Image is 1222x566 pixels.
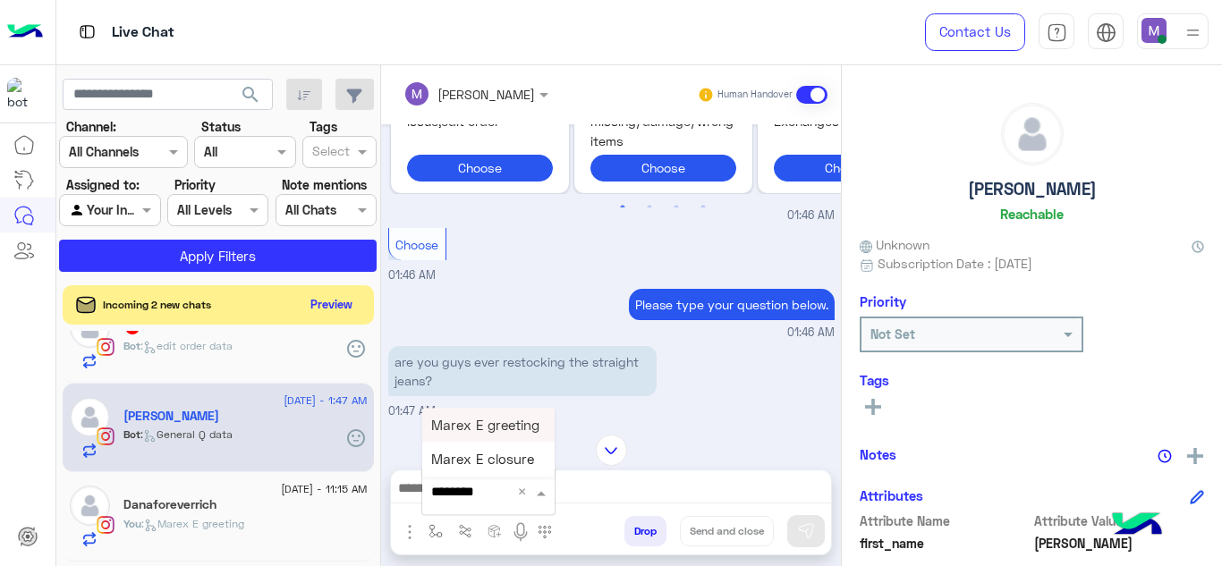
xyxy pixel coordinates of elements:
[229,79,273,117] button: search
[1106,494,1168,557] img: hulul-logo.png
[421,516,451,545] button: select flow
[1047,22,1067,43] img: tab
[925,13,1025,51] a: Contact Us
[1002,104,1063,165] img: defaultAdmin.png
[1000,206,1064,222] h6: Reachable
[388,268,436,282] span: 01:46 AM
[388,346,657,396] p: 18/8/2025, 1:47 AM
[407,155,553,181] button: Choose
[7,78,39,110] img: 317874714732967
[694,199,712,216] button: 4 of 2
[680,516,774,546] button: Send and close
[123,517,141,530] span: You
[112,21,174,45] p: Live Chat
[797,522,815,540] img: send message
[860,446,896,462] h6: Notes
[860,293,906,309] h6: Priority
[59,240,377,272] button: Apply Filters
[123,497,216,512] h5: Danaforeverrich
[590,155,736,181] button: Choose
[97,338,115,356] img: Instagram
[860,487,923,503] h6: Attributes
[66,175,140,194] label: Assigned to:
[624,516,666,546] button: Drop
[488,524,502,538] img: create order
[787,207,835,224] span: 01:46 AM
[1096,22,1116,43] img: tab
[66,117,116,136] label: Channel:
[140,427,233,441] span: : General Q data
[388,404,436,418] span: 01:47 AM
[282,175,367,194] label: Note mentions
[140,339,233,352] span: : edit order data
[123,339,140,352] span: Bot
[123,427,140,441] span: Bot
[201,117,241,136] label: Status
[860,534,1031,553] span: first_name
[123,409,219,424] h5: Sarah Refaat
[1141,18,1167,43] img: userImage
[70,397,110,437] img: defaultAdmin.png
[310,141,350,165] div: Select
[310,117,337,136] label: Tags
[968,179,1097,199] h5: [PERSON_NAME]
[614,199,632,216] button: 1 of 2
[431,417,539,433] span: Marex E greeting
[284,393,367,409] span: [DATE] - 1:47 AM
[878,254,1032,273] span: Subscription Date : [DATE]
[480,516,510,545] button: create order
[1182,21,1204,44] img: profile
[451,516,480,545] button: Trigger scenario
[717,88,793,102] small: Human Handover
[1034,511,1205,530] span: Attribute Value
[70,486,110,526] img: defaultAdmin.png
[774,155,920,181] button: Choose
[103,297,211,313] span: Incoming 2 new chats
[538,525,552,539] img: make a call
[281,481,367,497] span: [DATE] - 11:15 AM
[641,199,658,216] button: 2 of 2
[422,408,555,477] ng-dropdown-panel: Options list
[395,237,438,252] span: Choose
[429,524,443,538] img: select flow
[787,325,835,342] span: 01:46 AM
[860,511,1031,530] span: Attribute Name
[303,291,361,317] button: Preview
[1187,448,1203,464] img: add
[97,516,115,534] img: Instagram
[667,199,685,216] button: 3 of 2
[240,84,261,106] span: search
[860,372,1204,388] h6: Tags
[7,13,43,51] img: Logo
[458,524,472,538] img: Trigger scenario
[399,521,420,543] img: send attachment
[517,482,532,503] span: Clear All
[97,427,115,445] img: Instagram
[1039,13,1074,51] a: tab
[141,517,244,530] span: : Marex E greeting
[510,521,531,543] img: send voice note
[1158,449,1172,463] img: notes
[629,289,835,320] p: 18/8/2025, 1:46 AM
[76,21,98,43] img: tab
[1034,534,1205,553] span: Sarah
[596,435,627,466] img: scroll
[431,452,534,468] span: Marex E closure
[860,235,929,254] span: Unknown
[174,175,216,194] label: Priority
